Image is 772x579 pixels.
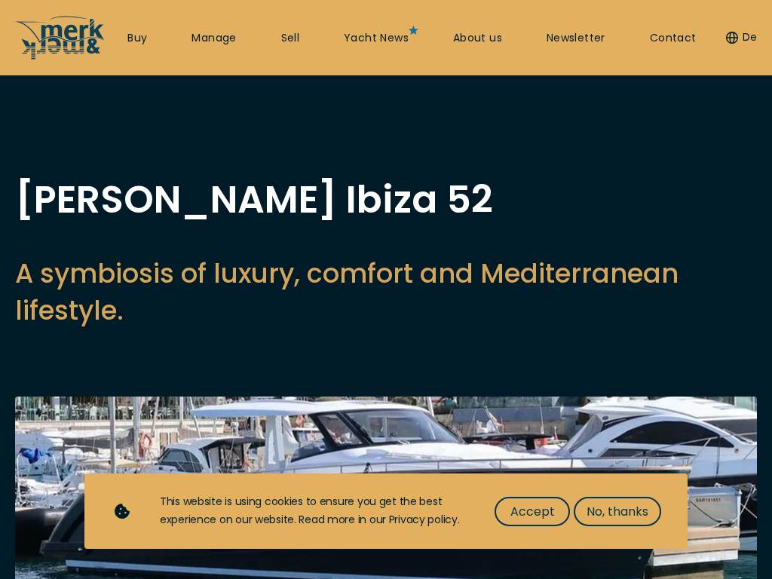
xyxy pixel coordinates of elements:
[495,497,570,526] button: Accept
[15,181,757,219] h1: [PERSON_NAME] Ibiza 52
[547,31,605,46] a: Newsletter
[587,502,648,521] span: No, thanks
[281,31,300,46] a: Sell
[726,30,757,45] button: De
[15,255,757,329] h2: A symbiosis of luxury, comfort and Mediterranean lifestyle.
[510,502,555,521] span: Accept
[574,497,661,526] button: No, thanks
[650,31,697,46] a: Contact
[453,31,502,46] a: About us
[127,31,147,46] a: Buy
[344,31,409,46] a: Yacht News
[191,31,236,46] a: Manage
[389,512,458,527] a: Privacy policy
[160,493,464,529] div: This website is using cookies to ensure you get the best experience on our website. Read more in ...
